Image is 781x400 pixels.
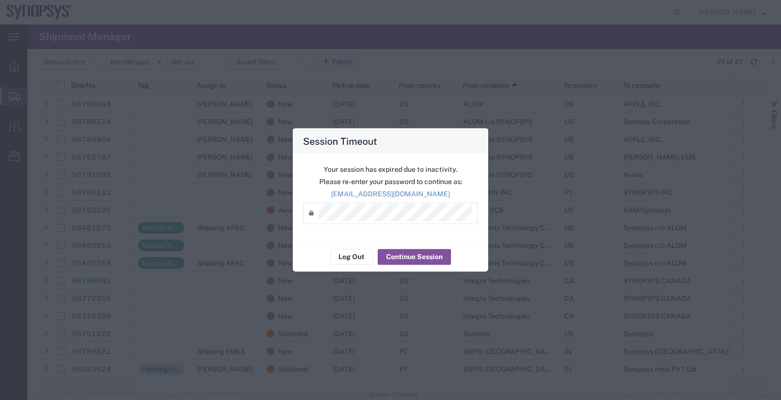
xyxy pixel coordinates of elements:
[330,249,373,265] button: Log Out
[378,249,451,265] button: Continue Session
[303,133,377,148] h4: Session Timeout
[303,164,478,174] p: Your session has expired due to inactivity.
[303,176,478,187] p: Please re-enter your password to continue as:
[303,188,478,199] p: [EMAIL_ADDRESS][DOMAIN_NAME]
